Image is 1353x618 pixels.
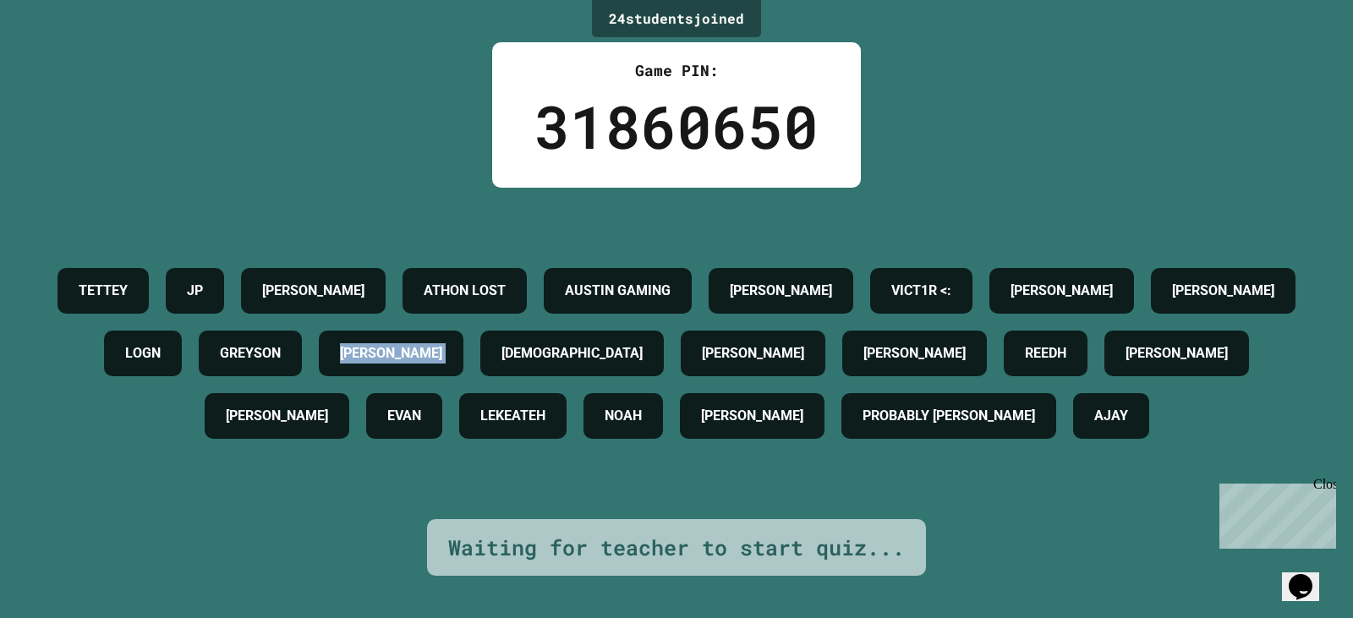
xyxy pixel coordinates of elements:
[863,343,966,364] h4: [PERSON_NAME]
[565,281,671,301] h4: AUSTIN GAMING
[7,7,117,107] div: Chat with us now!Close
[730,281,832,301] h4: [PERSON_NAME]
[1126,343,1228,364] h4: [PERSON_NAME]
[1172,281,1274,301] h4: [PERSON_NAME]
[262,281,364,301] h4: [PERSON_NAME]
[480,406,545,426] h4: LEKEATEH
[424,281,506,301] h4: ATHON LOST
[340,343,442,364] h4: [PERSON_NAME]
[220,343,281,364] h4: GREYSON
[125,343,161,364] h4: LOGN
[501,343,643,364] h4: [DEMOGRAPHIC_DATA]
[1282,550,1336,601] iframe: chat widget
[891,281,951,301] h4: VICT1R <:
[534,59,819,82] div: Game PIN:
[448,532,905,564] div: Waiting for teacher to start quiz...
[863,406,1035,426] h4: PROBABLY [PERSON_NAME]
[1011,281,1113,301] h4: [PERSON_NAME]
[79,281,128,301] h4: TETTEY
[605,406,642,426] h4: NOAH
[1094,406,1128,426] h4: AJAY
[1025,343,1066,364] h4: REEDH
[387,406,421,426] h4: EVAN
[1213,477,1336,549] iframe: chat widget
[701,406,803,426] h4: [PERSON_NAME]
[534,82,819,171] div: 31860650
[187,281,203,301] h4: JP
[226,406,328,426] h4: [PERSON_NAME]
[702,343,804,364] h4: [PERSON_NAME]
